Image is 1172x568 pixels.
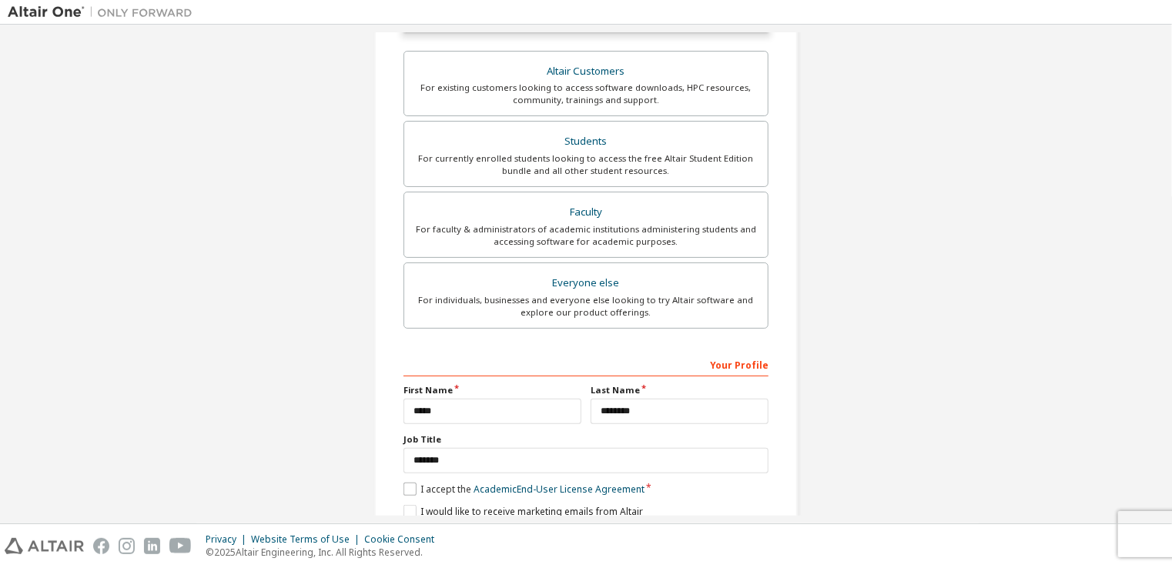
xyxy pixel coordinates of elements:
[414,202,758,223] div: Faculty
[206,533,251,546] div: Privacy
[414,223,758,248] div: For faculty & administrators of academic institutions administering students and accessing softwa...
[474,483,645,496] a: Academic End-User License Agreement
[414,82,758,106] div: For existing customers looking to access software downloads, HPC resources, community, trainings ...
[364,533,444,546] div: Cookie Consent
[414,61,758,82] div: Altair Customers
[206,546,444,559] p: © 2025 Altair Engineering, Inc. All Rights Reserved.
[8,5,200,20] img: Altair One
[93,538,109,554] img: facebook.svg
[404,505,643,518] label: I would like to receive marketing emails from Altair
[414,152,758,177] div: For currently enrolled students looking to access the free Altair Student Edition bundle and all ...
[119,538,135,554] img: instagram.svg
[414,131,758,152] div: Students
[414,294,758,319] div: For individuals, businesses and everyone else looking to try Altair software and explore our prod...
[414,272,758,294] div: Everyone else
[5,538,84,554] img: altair_logo.svg
[404,433,768,446] label: Job Title
[591,384,768,396] label: Last Name
[404,384,581,396] label: First Name
[404,352,768,376] div: Your Profile
[169,538,192,554] img: youtube.svg
[144,538,160,554] img: linkedin.svg
[404,483,645,496] label: I accept the
[251,533,364,546] div: Website Terms of Use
